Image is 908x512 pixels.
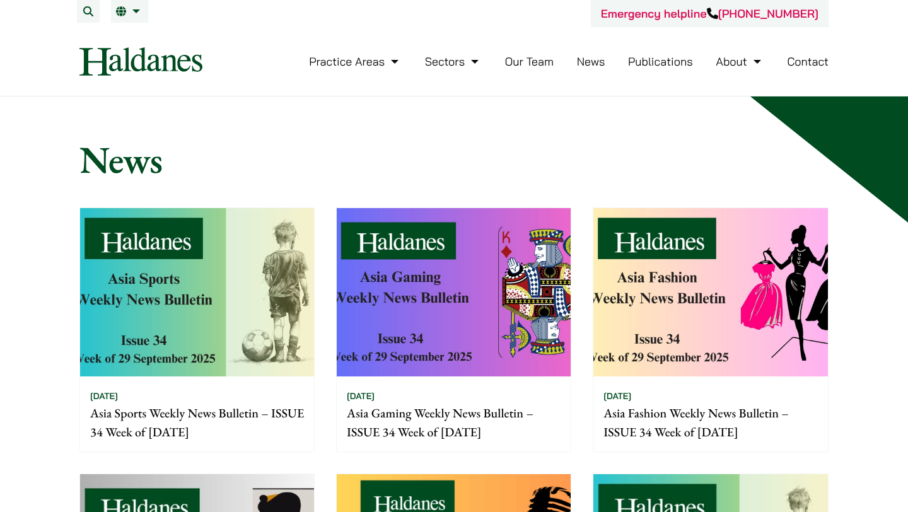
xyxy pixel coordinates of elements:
[79,137,829,182] h1: News
[603,404,817,441] p: Asia Fashion Weekly News Bulletin – ISSUE 34 Week of [DATE]
[347,404,561,441] p: Asia Gaming Weekly News Bulletin – ISSUE 34 Week of [DATE]
[79,207,315,452] a: [DATE] Asia Sports Weekly News Bulletin – ISSUE 34 Week of [DATE]
[90,404,304,441] p: Asia Sports Weekly News Bulletin – ISSUE 34 Week of [DATE]
[425,54,482,69] a: Sectors
[79,47,202,76] img: Logo of Haldanes
[116,6,143,16] a: EN
[336,207,571,452] a: [DATE] Asia Gaming Weekly News Bulletin – ISSUE 34 Week of [DATE]
[90,390,118,402] time: [DATE]
[347,390,375,402] time: [DATE]
[716,54,764,69] a: About
[601,6,818,21] a: Emergency helpline[PHONE_NUMBER]
[505,54,554,69] a: Our Team
[577,54,605,69] a: News
[628,54,693,69] a: Publications
[593,207,828,452] a: [DATE] Asia Fashion Weekly News Bulletin – ISSUE 34 Week of [DATE]
[309,54,402,69] a: Practice Areas
[603,390,631,402] time: [DATE]
[787,54,829,69] a: Contact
